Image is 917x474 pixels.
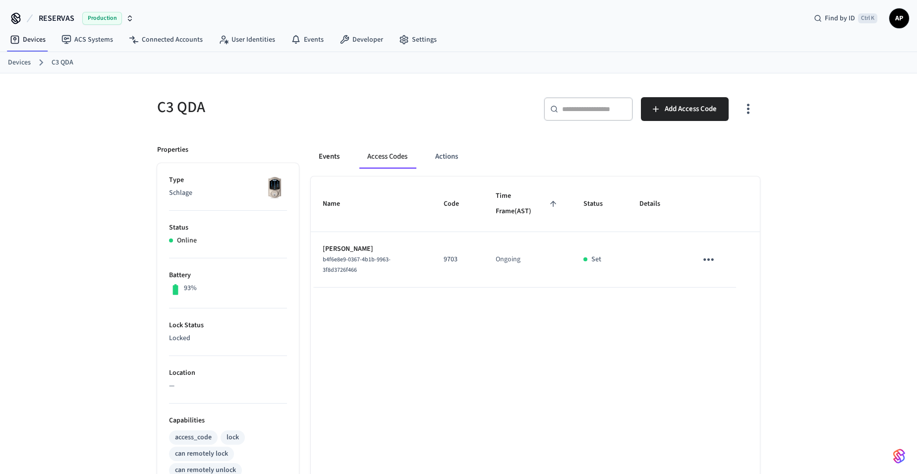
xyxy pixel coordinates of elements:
h5: C3 QDA [157,97,453,118]
a: User Identities [211,31,283,49]
p: 9703 [444,254,472,265]
span: Production [82,12,122,25]
p: Location [169,368,287,378]
div: access_code [175,432,212,443]
span: Time Frame(AST) [496,188,560,220]
p: [PERSON_NAME] [323,244,420,254]
span: Code [444,196,472,212]
span: Details [639,196,673,212]
span: Ctrl K [858,13,877,23]
span: Name [323,196,353,212]
div: can remotely lock [175,449,228,459]
button: Events [311,145,347,169]
p: Online [177,236,197,246]
div: lock [227,432,239,443]
button: Actions [427,145,466,169]
a: ACS Systems [54,31,121,49]
a: Developer [332,31,391,49]
span: AP [890,9,908,27]
p: Battery [169,270,287,281]
span: RESERVAS [39,12,74,24]
div: ant example [311,145,760,169]
span: b4f6e8e9-0367-4b1b-9963-3f8d3726f466 [323,255,391,274]
table: sticky table [311,177,760,288]
a: C3 QDA [52,58,73,68]
p: Properties [157,145,188,155]
button: Access Codes [359,145,415,169]
p: Capabilities [169,415,287,426]
a: Events [283,31,332,49]
p: Schlage [169,188,287,198]
p: Status [169,223,287,233]
button: AP [889,8,909,28]
span: Add Access Code [665,103,717,116]
td: Ongoing [484,232,572,288]
p: Lock Status [169,320,287,331]
span: Status [583,196,616,212]
div: Find by IDCtrl K [806,9,885,27]
a: Devices [2,31,54,49]
img: Schlage Sense Smart Deadbolt with Camelot Trim, Front [262,175,287,200]
p: 93% [184,283,197,294]
p: Locked [169,333,287,344]
a: Settings [391,31,445,49]
p: Type [169,175,287,185]
a: Devices [8,58,31,68]
a: Connected Accounts [121,31,211,49]
p: — [169,381,287,391]
button: Add Access Code [641,97,729,121]
span: Find by ID [825,13,855,23]
p: Set [591,254,601,265]
img: SeamLogoGradient.69752ec5.svg [893,448,905,464]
